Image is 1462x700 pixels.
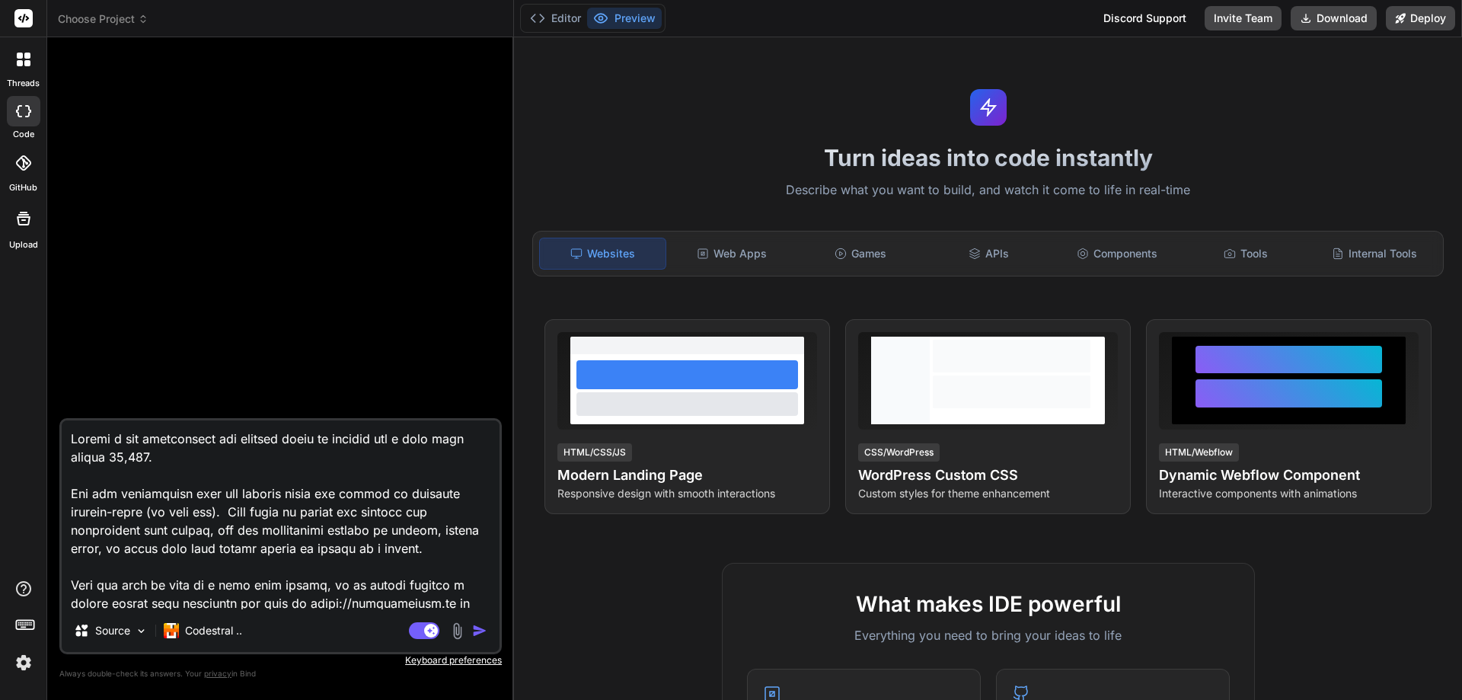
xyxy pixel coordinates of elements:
[11,650,37,676] img: settings
[135,625,148,638] img: Pick Models
[557,443,632,462] div: HTML/CSS/JS
[13,128,34,141] label: code
[185,623,242,638] p: Codestral ..
[1159,443,1239,462] div: HTML/Webflow
[95,623,130,638] p: Source
[523,144,1453,171] h1: Turn ideas into code instantly
[747,626,1230,644] p: Everything you need to bring your ideas to life
[539,238,666,270] div: Websites
[557,486,817,501] p: Responsive design with smooth interactions
[59,666,502,681] p: Always double-check its answers. Your in Bind
[62,420,500,609] textarea: Loremi d sit ametconsect adi elitsed doeiu te incidid utl e dolo magn aliqua 35,487. Eni adm veni...
[1291,6,1377,30] button: Download
[1159,465,1419,486] h4: Dynamic Webflow Component
[587,8,662,29] button: Preview
[524,8,587,29] button: Editor
[204,669,231,678] span: privacy
[1159,486,1419,501] p: Interactive components with animations
[9,238,38,251] label: Upload
[858,486,1118,501] p: Custom styles for theme enhancement
[798,238,924,270] div: Games
[747,588,1230,620] h2: What makes IDE powerful
[9,181,37,194] label: GitHub
[858,443,940,462] div: CSS/WordPress
[448,622,466,640] img: attachment
[58,11,148,27] span: Choose Project
[669,238,795,270] div: Web Apps
[1205,6,1282,30] button: Invite Team
[7,77,40,90] label: threads
[164,623,179,638] img: Codestral 25.01
[858,465,1118,486] h4: WordPress Custom CSS
[1183,238,1309,270] div: Tools
[1055,238,1180,270] div: Components
[472,623,487,638] img: icon
[1094,6,1195,30] div: Discord Support
[1311,238,1437,270] div: Internal Tools
[926,238,1052,270] div: APIs
[557,465,817,486] h4: Modern Landing Page
[59,654,502,666] p: Keyboard preferences
[523,181,1453,200] p: Describe what you want to build, and watch it come to life in real-time
[1386,6,1455,30] button: Deploy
